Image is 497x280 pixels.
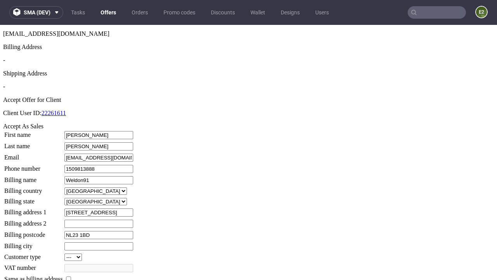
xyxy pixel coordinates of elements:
[3,98,494,105] div: Accept As Sales
[3,5,109,12] span: [EMAIL_ADDRESS][DOMAIN_NAME]
[3,58,5,65] span: -
[4,183,63,192] td: Billing address 1
[3,32,5,38] span: -
[127,6,153,19] a: Orders
[4,217,63,226] td: Billing city
[4,117,63,126] td: Last name
[4,206,63,215] td: Billing postcode
[3,19,494,26] div: Billing Address
[311,6,334,19] a: Users
[4,140,63,149] td: Phone number
[4,162,63,170] td: Billing country
[4,128,63,137] td: Email
[276,6,304,19] a: Designs
[4,151,63,160] td: Billing name
[4,250,63,259] td: Same as billing address
[3,72,494,79] div: Accept Offer for Client
[4,106,63,115] td: First name
[159,6,200,19] a: Promo codes
[66,6,90,19] a: Tasks
[3,85,494,92] p: Client User ID:
[206,6,240,19] a: Discounts
[246,6,270,19] a: Wallet
[4,194,63,203] td: Billing address 2
[4,173,63,181] td: Billing state
[3,45,494,52] div: Shipping Address
[476,7,487,17] figcaption: e2
[4,239,63,248] td: VAT number
[4,228,63,236] td: Customer type
[42,85,66,91] a: 22261611
[24,10,50,15] span: sma (dev)
[9,6,63,19] button: sma (dev)
[96,6,121,19] a: Offers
